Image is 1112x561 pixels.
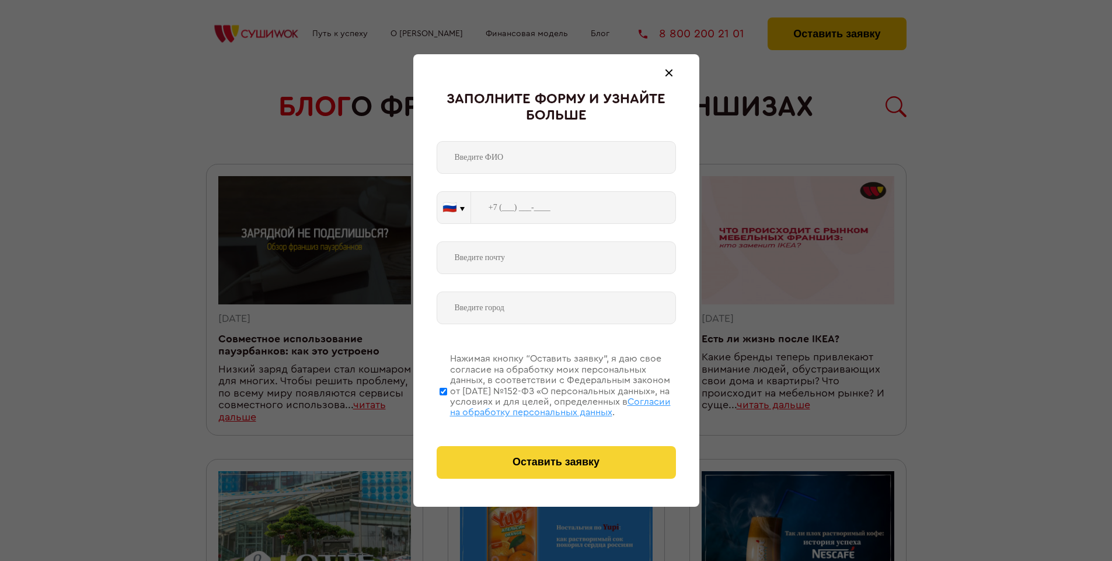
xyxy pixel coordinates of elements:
div: Заполните форму и узнайте больше [437,92,676,124]
input: +7 (___) ___-____ [471,191,676,224]
button: 🇷🇺 [437,192,470,223]
span: Согласии на обработку персональных данных [450,397,671,417]
input: Введите ФИО [437,141,676,174]
div: Нажимая кнопку “Оставить заявку”, я даю свое согласие на обработку моих персональных данных, в со... [450,353,676,418]
input: Введите город [437,292,676,324]
input: Введите почту [437,241,676,274]
button: Оставить заявку [437,446,676,479]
